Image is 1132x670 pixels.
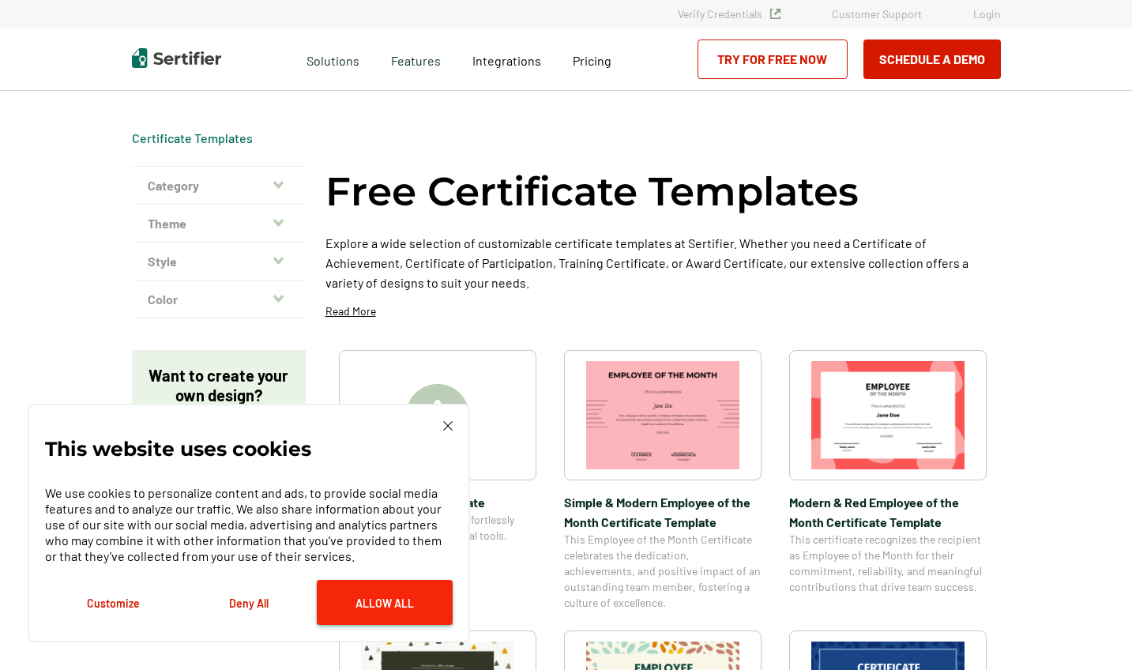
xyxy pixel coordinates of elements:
[863,40,1001,79] button: Schedule a Demo
[472,49,541,69] a: Integrations
[181,580,317,625] button: Deny All
[586,361,739,469] img: Simple & Modern Employee of the Month Certificate Template
[789,532,987,595] span: This certificate recognizes the recipient as Employee of the Month for their commitment, reliabil...
[573,53,611,68] span: Pricing
[45,580,181,625] button: Customize
[472,53,541,68] span: Integrations
[811,361,965,469] img: Modern & Red Employee of the Month Certificate Template
[789,492,987,532] span: Modern & Red Employee of the Month Certificate Template
[698,40,848,79] a: Try for Free Now
[132,130,253,146] div: Breadcrumb
[564,492,762,532] span: Simple & Modern Employee of the Month Certificate Template
[325,233,1001,292] p: Explore a wide selection of customizable certificate templates at Sertifier. Whether you need a C...
[443,421,453,431] img: Cookie Popup Close
[678,7,780,21] a: Verify Credentials
[573,49,611,69] a: Pricing
[391,49,441,69] span: Features
[132,280,306,318] button: Color
[789,350,987,611] a: Modern & Red Employee of the Month Certificate TemplateModern & Red Employee of the Month Certifi...
[317,580,453,625] button: Allow All
[132,48,221,68] img: Sertifier | Digital Credentialing Platform
[132,205,306,243] button: Theme
[770,9,780,19] img: Verified
[832,7,922,21] a: Customer Support
[973,7,1001,21] a: Login
[132,130,253,145] a: Certificate Templates
[406,384,469,447] img: Create A Blank Certificate
[564,532,762,611] span: This Employee of the Month Certificate celebrates the dedication, achievements, and positive impa...
[45,441,311,457] p: This website uses cookies
[325,303,376,319] p: Read More
[132,130,253,146] span: Certificate Templates
[307,49,359,69] span: Solutions
[45,485,453,564] p: We use cookies to personalize content and ads, to provide social media features and to analyze ou...
[132,243,306,280] button: Style
[564,350,762,611] a: Simple & Modern Employee of the Month Certificate TemplateSimple & Modern Employee of the Month C...
[148,366,290,405] p: Want to create your own design?
[325,166,859,217] h1: Free Certificate Templates
[132,167,306,205] button: Category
